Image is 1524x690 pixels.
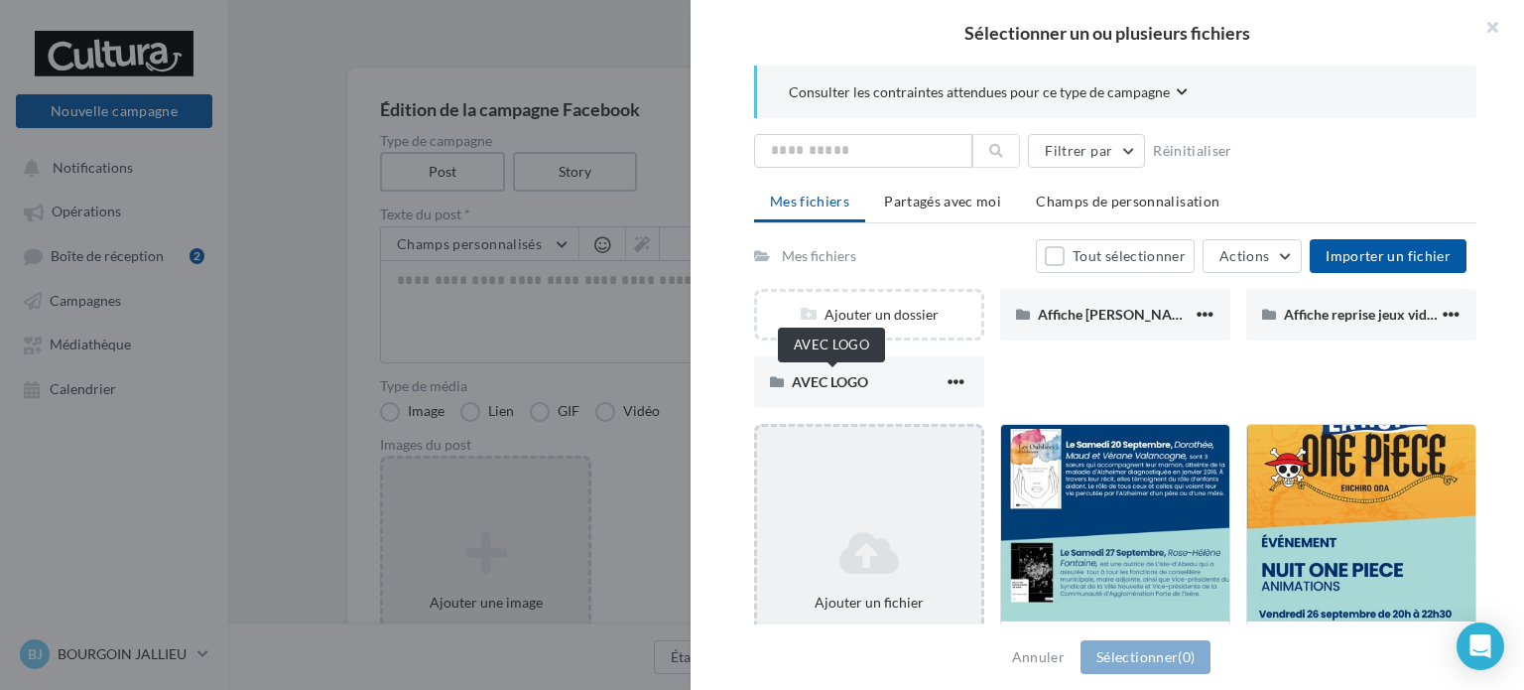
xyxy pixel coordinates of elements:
[1178,648,1195,665] span: (0)
[789,82,1170,102] span: Consulter les contraintes attendues pour ce type de campagne
[1028,134,1145,168] button: Filtrer par
[1203,239,1302,273] button: Actions
[792,373,868,390] span: AVEC LOGO
[722,24,1492,42] h2: Sélectionner un ou plusieurs fichiers
[884,193,1001,209] span: Partagés avec moi
[1080,640,1210,674] button: Sélectionner(0)
[778,328,885,362] div: AVEC LOGO
[782,246,856,266] div: Mes fichiers
[1038,306,1197,323] span: Affiche [PERSON_NAME]
[1219,247,1269,264] span: Actions
[1284,306,1442,323] span: Affiche reprise jeux vidéo
[1326,247,1451,264] span: Importer un fichier
[1036,239,1195,273] button: Tout sélectionner
[789,81,1188,106] button: Consulter les contraintes attendues pour ce type de campagne
[757,305,981,325] div: Ajouter un dossier
[1004,645,1073,669] button: Annuler
[1310,239,1466,273] button: Importer un fichier
[770,193,849,209] span: Mes fichiers
[1457,622,1504,670] div: Open Intercom Messenger
[1036,193,1219,209] span: Champs de personnalisation
[765,593,973,613] div: Ajouter un fichier
[1145,139,1240,163] button: Réinitialiser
